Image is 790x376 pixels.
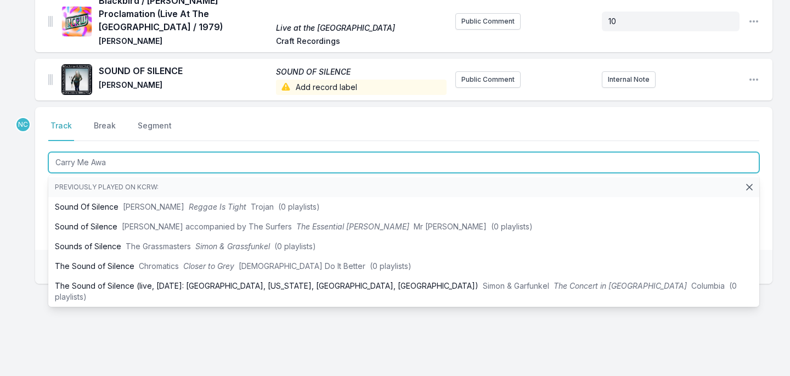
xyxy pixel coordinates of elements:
span: [PERSON_NAME] [123,202,184,211]
span: The Essential [PERSON_NAME] [296,222,409,231]
span: (0 playlists) [370,261,411,271]
span: (0 playlists) [278,202,320,211]
img: Drag Handle [48,74,53,85]
span: Closer to Grey [183,261,234,271]
input: Track Title [48,152,759,173]
span: [DEMOGRAPHIC_DATA] Do It Better [239,261,365,271]
li: The Sound of Silence (live, [DATE]: [GEOGRAPHIC_DATA], [US_STATE], [GEOGRAPHIC_DATA], [GEOGRAPHIC... [48,276,759,307]
button: Open playlist item options [748,16,759,27]
img: Live at the Opera House [61,6,92,37]
li: Sounds of Silence [48,237,759,256]
span: SOUND OF SILENCE [276,66,447,77]
span: [PERSON_NAME] [99,36,269,49]
li: Sound of Silence [48,217,759,237]
img: SOUND OF SILENCE [61,64,92,95]
span: Mr [PERSON_NAME] [414,222,487,231]
span: Craft Recordings [276,36,447,49]
span: Reggae Is Tight [189,202,246,211]
button: Public Comment [455,13,521,30]
span: Columbia [691,281,725,290]
button: Open playlist item options [748,74,759,85]
span: Live at the [GEOGRAPHIC_DATA] [276,23,447,33]
span: [PERSON_NAME] accompanied by The Surfers [122,222,292,231]
span: SOUND OF SILENCE [99,64,269,77]
span: [PERSON_NAME] [99,80,269,95]
span: Simon & Grassfunkel [195,242,270,251]
span: 10 [608,16,616,26]
span: The Concert in [GEOGRAPHIC_DATA] [554,281,687,290]
button: Internal Note [602,71,656,88]
span: Trojan [251,202,274,211]
button: Track [48,120,74,141]
button: Public Comment [455,71,521,88]
span: Add record label [276,80,447,95]
img: Drag Handle [48,16,53,27]
li: Previously played on KCRW: [48,177,759,197]
span: Simon & Garfunkel [483,281,549,290]
span: The Grassmasters [126,242,191,251]
li: Sound Of Silence [48,197,759,217]
span: Chromatics [139,261,179,271]
button: Segment [136,120,174,141]
button: Break [92,120,118,141]
p: Novena Carmel [15,117,31,132]
span: (0 playlists) [274,242,316,251]
li: The Sound of Silence [48,256,759,276]
span: (0 playlists) [491,222,533,231]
